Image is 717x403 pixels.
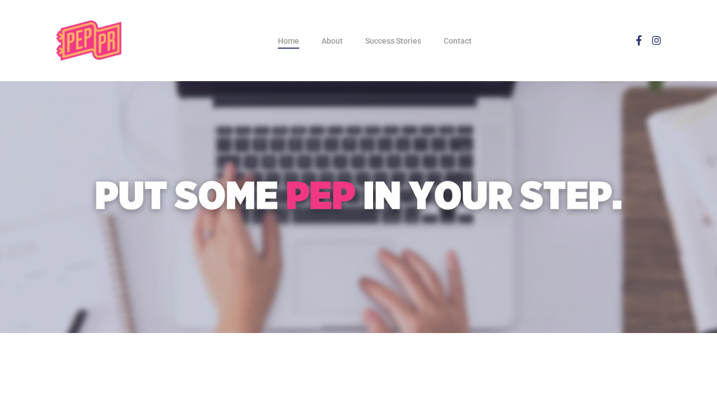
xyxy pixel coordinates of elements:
[322,37,343,45] a: About
[444,37,472,45] a: Contact
[444,36,472,45] span: Contact
[278,36,299,45] span: Home
[365,36,421,45] span: Success Stories
[278,37,299,45] a: Home
[365,37,421,45] a: Success Stories
[50,17,131,64] img: Pep Public Relations
[322,36,343,45] span: About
